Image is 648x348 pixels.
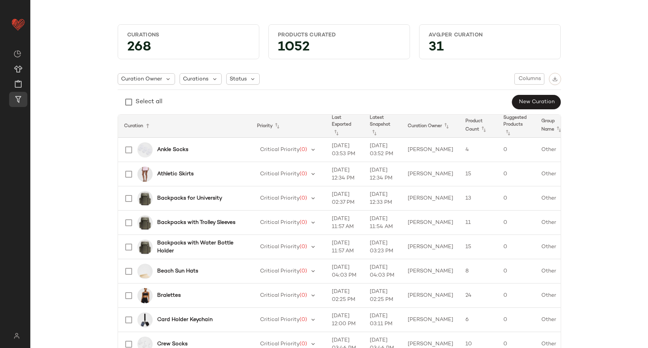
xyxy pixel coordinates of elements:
td: [DATE] 02:25 PM [326,283,364,308]
span: Columns [518,76,541,82]
b: Athletic Skirts [157,170,194,178]
th: Suggested Products [497,115,535,138]
div: Avg.per Curation [429,31,551,39]
td: [DATE] 11:57 AM [326,211,364,235]
td: 15 [459,235,497,259]
b: Beach Sun Hats [157,267,198,275]
span: Critical Priority [260,220,300,225]
span: (0) [300,244,307,250]
img: LU9AS8S_069345_1 [137,239,153,255]
div: 1052 [272,42,407,56]
td: Other [535,235,573,259]
td: [DATE] 04:03 PM [364,259,402,283]
span: Critical Priority [260,341,300,347]
img: LU9CPGS_0002_1 [137,142,153,157]
span: Curations [183,75,208,83]
td: [PERSON_NAME] [402,211,459,235]
b: Ankle Socks [157,146,188,154]
th: Last Exported [326,115,364,138]
td: 13 [459,186,497,211]
img: LU9AS8S_069345_1 [137,215,153,230]
img: svg%3e [14,50,21,58]
td: [PERSON_NAME] [402,308,459,332]
div: 268 [121,42,256,56]
div: Curations [127,31,250,39]
span: (0) [300,195,307,201]
b: Backpacks with Water Bottle Holder [157,239,242,255]
img: LW8AOWS_070105_1 [137,167,153,182]
span: Status [230,75,247,83]
span: (0) [300,171,307,177]
span: Critical Priority [260,293,300,298]
td: 11 [459,211,497,235]
td: [DATE] 02:25 PM [364,283,402,308]
td: [DATE] 11:54 AM [364,211,402,235]
td: Other [535,162,573,186]
td: 8 [459,259,497,283]
div: Select all [136,98,162,107]
span: Critical Priority [260,171,300,177]
span: Critical Priority [260,244,300,250]
td: [PERSON_NAME] [402,259,459,283]
td: [DATE] 03:11 PM [364,308,402,332]
b: Backpacks for University [157,194,222,202]
div: 31 [423,42,557,56]
td: [PERSON_NAME] [402,283,459,308]
b: Card Holder Keychain [157,316,213,324]
div: Products Curated [278,31,400,39]
span: Critical Priority [260,195,300,201]
b: Crew Socks [157,340,188,348]
td: [DATE] 04:03 PM [326,259,364,283]
td: Other [535,186,573,211]
td: 24 [459,283,497,308]
td: 6 [459,308,497,332]
th: Product Count [459,115,497,138]
td: [DATE] 12:34 PM [326,162,364,186]
td: Other [535,138,573,162]
img: LW2EHHS_0001_1 [137,288,153,303]
td: [DATE] 02:37 PM [326,186,364,211]
td: [DATE] 11:57 AM [326,235,364,259]
img: LW9FV4S_046927_1 [137,264,153,279]
td: Other [535,211,573,235]
th: Group Name [535,115,573,138]
td: 0 [497,211,535,235]
img: svg%3e [552,76,558,82]
td: 0 [497,308,535,332]
td: 0 [497,259,535,283]
td: [DATE] 12:00 PM [326,308,364,332]
td: [DATE] 03:23 PM [364,235,402,259]
td: 0 [497,235,535,259]
img: LW9FNPS_073265_1 [137,312,153,328]
span: Critical Priority [260,317,300,323]
td: [PERSON_NAME] [402,186,459,211]
img: svg%3e [9,333,24,339]
b: Bralettes [157,291,181,299]
td: 15 [459,162,497,186]
th: Curation [118,115,251,138]
td: 0 [497,186,535,211]
td: [DATE] 03:53 PM [326,138,364,162]
td: [DATE] 12:33 PM [364,186,402,211]
td: Other [535,308,573,332]
span: (0) [300,293,307,298]
span: Critical Priority [260,147,300,153]
td: [PERSON_NAME] [402,235,459,259]
b: Backpacks with Trolley Sleeves [157,219,235,227]
td: 0 [497,138,535,162]
td: [DATE] 12:34 PM [364,162,402,186]
td: 4 [459,138,497,162]
button: New Curation [512,95,561,109]
th: Priority [251,115,326,138]
span: Critical Priority [260,268,300,274]
span: (0) [300,268,307,274]
img: LU9AS8S_069345_1 [137,191,153,206]
span: (0) [300,341,307,347]
span: (0) [300,220,307,225]
td: [DATE] 03:52 PM [364,138,402,162]
th: Curation Owner [402,115,459,138]
td: [PERSON_NAME] [402,162,459,186]
span: Curation Owner [121,75,162,83]
img: heart_red.DM2ytmEG.svg [11,17,26,32]
td: Other [535,259,573,283]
